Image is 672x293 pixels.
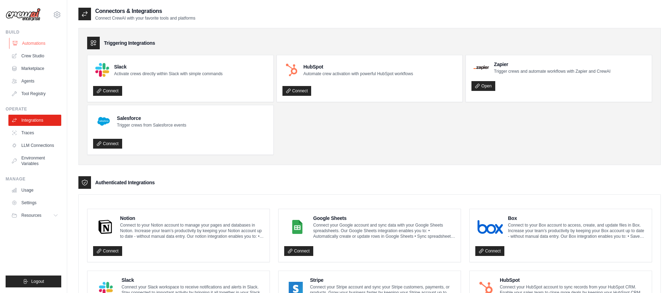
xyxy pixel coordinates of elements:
[93,86,122,96] a: Connect
[6,176,61,182] div: Manage
[8,127,61,138] a: Traces
[303,63,413,70] h4: HubSpot
[8,140,61,151] a: LLM Connections
[8,88,61,99] a: Tool Registry
[284,246,313,256] a: Connect
[508,215,646,222] h4: Box
[310,277,455,284] h4: Stripe
[95,179,155,186] h3: Authenticated Integrations
[95,113,112,130] img: Salesforce Logo
[6,106,61,112] div: Operate
[494,69,610,74] p: Trigger crews and automate workflows with Zapier and CrewAI
[8,185,61,196] a: Usage
[303,71,413,77] p: Automate crew activation with powerful HubSpot workflows
[6,276,61,287] button: Logout
[95,7,195,15] h2: Connectors & Integrations
[114,71,223,77] p: Activate crews directly within Slack with simple commands
[8,50,61,62] a: Crew Studio
[93,139,122,149] a: Connect
[313,222,455,239] p: Connect your Google account and sync data with your Google Sheets spreadsheets. Our Google Sheets...
[120,222,264,239] p: Connect to your Notion account to manage your pages and databases in Notion. Increase your team’s...
[8,210,61,221] button: Resources
[8,152,61,169] a: Environment Variables
[120,215,264,222] h4: Notion
[8,197,61,208] a: Settings
[471,81,495,91] a: Open
[313,215,455,222] h4: Google Sheets
[508,222,646,239] p: Connect to your Box account to access, create, and update files in Box. Increase your team’s prod...
[117,122,186,128] p: Trigger crews from Salesforce events
[104,40,155,47] h3: Triggering Integrations
[121,277,264,284] h4: Slack
[95,220,115,234] img: Notion Logo
[286,220,308,234] img: Google Sheets Logo
[9,38,62,49] a: Automations
[93,246,122,256] a: Connect
[474,65,489,70] img: Zapier Logo
[6,8,41,21] img: Logo
[8,115,61,126] a: Integrations
[95,63,109,77] img: Slack Logo
[8,63,61,74] a: Marketplace
[8,76,61,87] a: Agents
[494,61,610,68] h4: Zapier
[475,246,504,256] a: Connect
[500,277,646,284] h4: HubSpot
[477,220,503,234] img: Box Logo
[6,29,61,35] div: Build
[282,86,311,96] a: Connect
[114,63,223,70] h4: Slack
[285,63,299,77] img: HubSpot Logo
[21,213,41,218] span: Resources
[117,115,186,122] h4: Salesforce
[95,15,195,21] p: Connect CrewAI with your favorite tools and platforms
[31,279,44,284] span: Logout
